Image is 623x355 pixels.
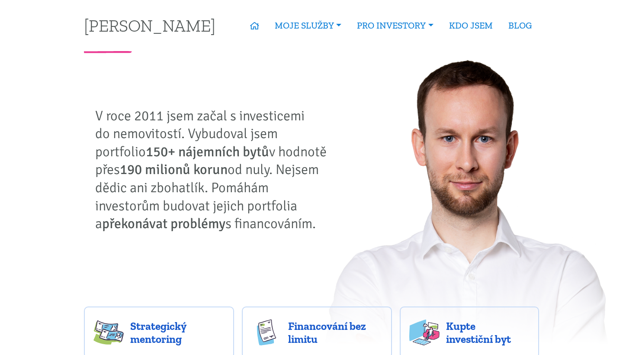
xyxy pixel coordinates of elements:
[501,16,540,35] a: BLOG
[349,16,441,35] a: PRO INVESTORY
[446,319,530,345] span: Kupte investiční byt
[84,17,215,34] a: [PERSON_NAME]
[251,319,282,345] img: finance
[441,16,501,35] a: KDO JSEM
[146,143,269,160] strong: 150+ nájemních bytů
[95,107,333,233] p: V roce 2011 jsem začal s investicemi do nemovitostí. Vybudoval jsem portfolio v hodnotě přes od n...
[93,319,124,345] img: strategy
[409,319,440,345] img: flats
[120,161,228,178] strong: 190 milionů korun
[267,16,349,35] a: MOJE SLUŽBY
[102,215,225,232] strong: překonávat problémy
[288,319,382,345] span: Financování bez limitu
[130,319,225,345] span: Strategický mentoring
